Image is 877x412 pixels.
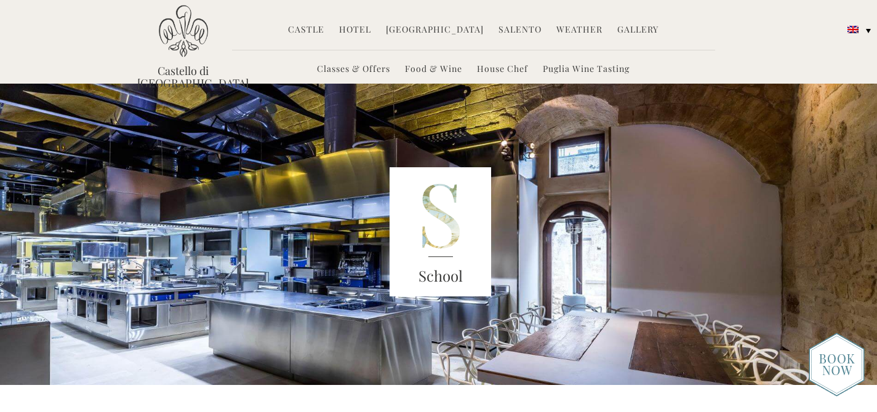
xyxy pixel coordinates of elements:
a: Puglia Wine Tasting [543,63,630,77]
a: [GEOGRAPHIC_DATA] [386,23,484,38]
a: Castle [288,23,324,38]
img: new-booknow.png [809,333,865,397]
img: Castello di Ugento [159,5,208,57]
a: House Chef [477,63,528,77]
a: Classes & Offers [317,63,390,77]
a: Salento [499,23,542,38]
a: Gallery [617,23,659,38]
a: Castello di [GEOGRAPHIC_DATA] [137,65,230,89]
img: S_Lett_green.png [390,167,492,296]
h3: School [390,265,492,287]
a: Weather [556,23,603,38]
a: Hotel [339,23,371,38]
a: Food & Wine [405,63,462,77]
img: English [847,26,859,33]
